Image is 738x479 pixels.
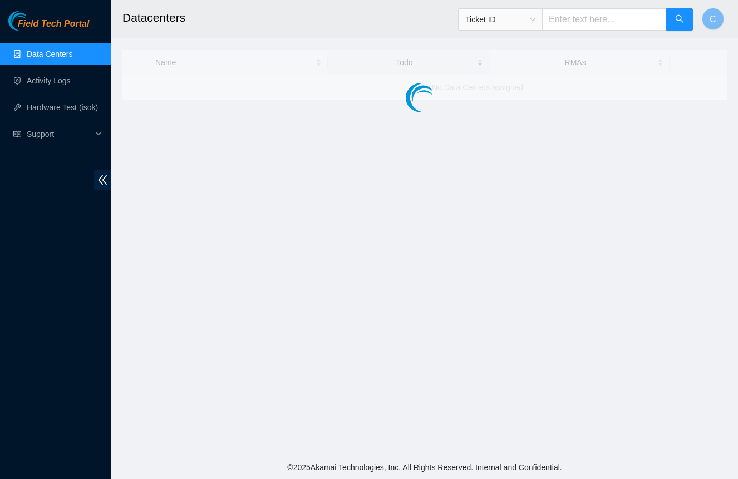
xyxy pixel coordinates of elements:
a: Hardware Test (isok) [27,103,98,112]
button: C [702,8,724,30]
span: C [710,12,716,26]
footer: © 2025 Akamai Technologies, Inc. All Rights Reserved. Internal and Confidential. [111,456,738,479]
span: double-left [94,170,111,190]
a: Akamai TechnologiesField Tech Portal [8,20,89,34]
span: search [675,14,684,25]
a: Activity Logs [27,76,71,85]
span: Ticket ID [465,11,535,28]
span: Field Tech Portal [18,19,89,29]
span: read [13,130,21,138]
img: Akamai Technologies [8,11,56,31]
span: Support [27,123,92,145]
a: Data Centers [27,50,72,58]
input: Enter text here... [542,8,667,31]
button: search [666,8,693,31]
